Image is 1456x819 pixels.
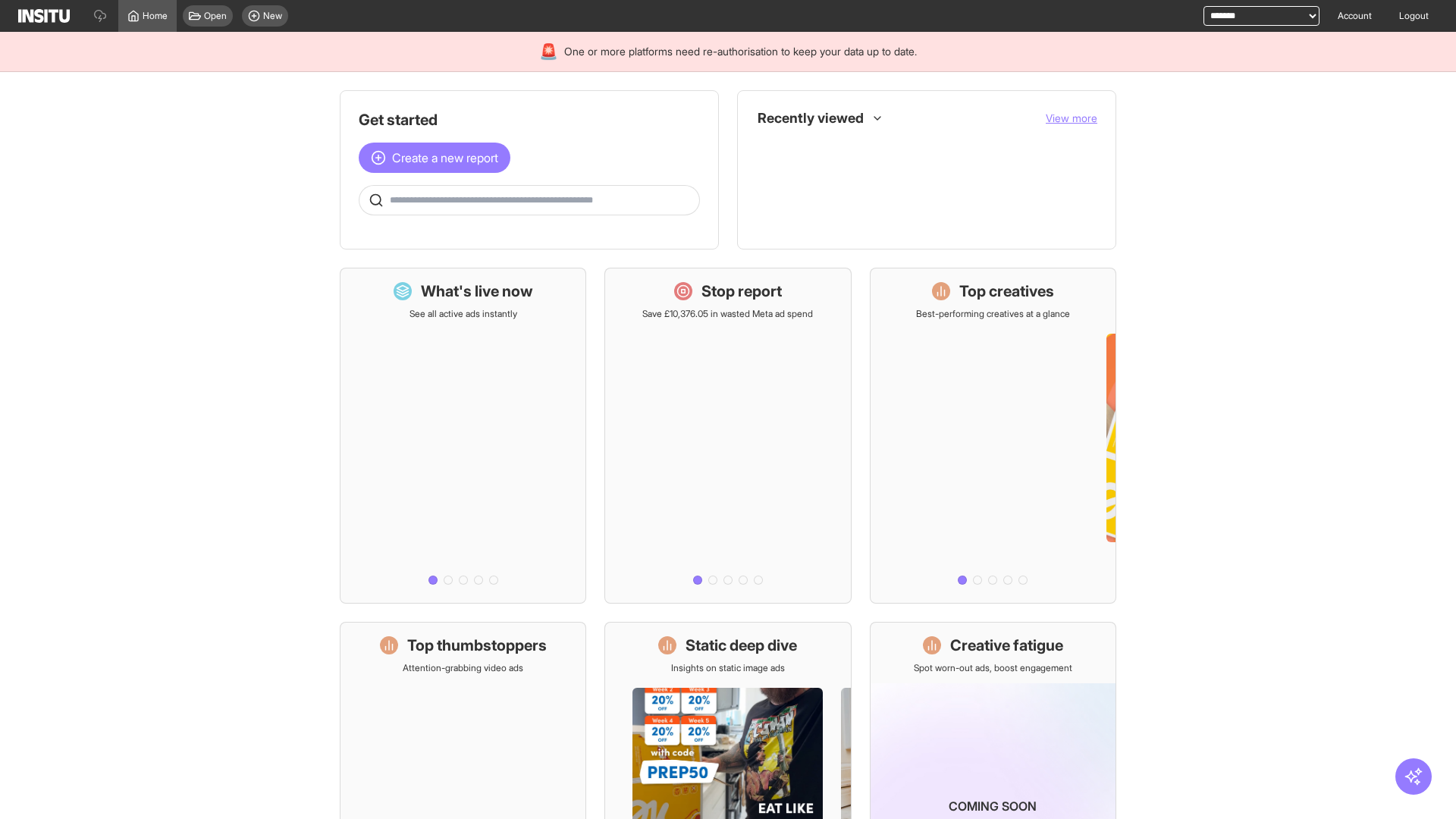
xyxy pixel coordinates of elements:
h1: Static deep dive [686,635,797,656]
p: Save £10,376.05 in wasted Meta ad spend [642,308,813,320]
span: View more [1046,111,1097,124]
h1: Top creatives [959,281,1054,302]
span: Create a new report [392,149,498,167]
a: Stop reportSave £10,376.05 in wasted Meta ad spend [604,268,851,604]
span: Open [204,10,227,22]
a: Top creativesBest-performing creatives at a glance [870,268,1116,604]
img: Logo [18,9,70,23]
h1: Stop report [701,281,782,302]
button: View more [1046,111,1097,126]
a: What's live nowSee all active ads instantly [340,268,586,604]
span: One or more platforms need re-authorisation to keep your data up to date. [564,44,917,59]
p: Attention-grabbing video ads [403,662,523,674]
p: Insights on static image ads [671,662,785,674]
div: 🚨 [539,41,558,62]
h1: What's live now [421,281,533,302]
span: Home [143,10,168,22]
button: Create a new report [359,143,510,173]
span: New [263,10,282,22]
h1: Get started [359,109,700,130]
p: Best-performing creatives at a glance [916,308,1070,320]
p: See all active ads instantly [409,308,517,320]
h1: Top thumbstoppers [407,635,547,656]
